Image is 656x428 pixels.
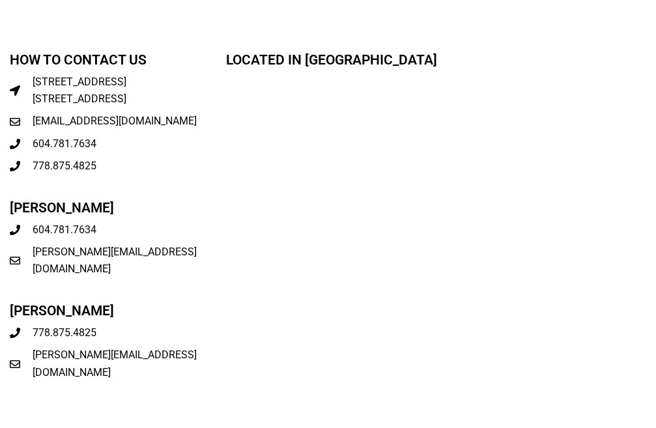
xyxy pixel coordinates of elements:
span: 778.875.4825 [29,158,96,175]
a: 778.875.4825 [10,324,207,341]
span: [PERSON_NAME][EMAIL_ADDRESS][DOMAIN_NAME] [29,347,207,381]
a: 604.781.7634 [10,221,207,238]
span: 778.875.4825 [29,324,96,341]
span: [STREET_ADDRESS] [STREET_ADDRESS] [29,74,126,108]
span: [PERSON_NAME][EMAIL_ADDRESS][DOMAIN_NAME] [29,244,207,278]
span: 604.781.7634 [29,136,96,152]
a: [EMAIL_ADDRESS][DOMAIN_NAME] [10,113,207,130]
iframe: 235 st georges avenue, north vancouver [226,80,646,408]
a: 604.781.7634 [10,136,207,152]
h2: Located in [GEOGRAPHIC_DATA] [226,53,646,67]
h2: [PERSON_NAME] [10,304,207,318]
a: [PERSON_NAME][EMAIL_ADDRESS][DOMAIN_NAME] [10,244,207,278]
h2: How To Contact us [10,53,207,67]
span: 604.781.7634 [29,221,96,238]
span: [EMAIL_ADDRESS][DOMAIN_NAME] [29,113,197,130]
a: 778.875.4825 [10,158,207,175]
a: [PERSON_NAME][EMAIL_ADDRESS][DOMAIN_NAME] [10,347,207,381]
h2: [PERSON_NAME] [10,201,207,215]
